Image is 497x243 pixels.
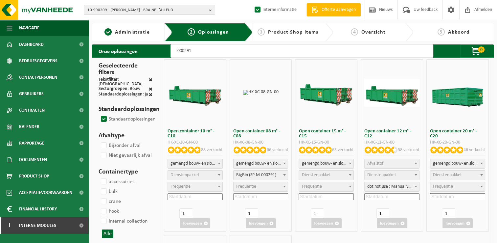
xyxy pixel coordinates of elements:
input: Startdatum [299,193,354,200]
span: gemengd bouw- en sloopafval (inert en niet inert) [168,159,223,169]
p: 66 verkocht [266,147,288,153]
input: Startdatum [233,193,288,200]
span: 1 [104,28,112,36]
div: HK-XC-10-GN-00 [168,140,223,145]
span: Administratie [115,30,150,35]
span: BigBin (SP-M-000291) [233,170,288,180]
h3: Geselecteerde filters [99,61,152,77]
div: : [DEMOGRAPHIC_DATA] [99,77,149,87]
img: HK-XC-12-GN-00 [364,79,420,107]
span: 0 [478,46,485,53]
button: Toevoegen [442,218,473,228]
a: 3Product Shop Items [256,28,320,36]
a: 1Administratie [95,28,159,36]
span: Dashboard [19,36,44,53]
div: HK-XC-12-GN-00 [364,140,419,145]
img: HK-XC-15-GN-00 [298,79,354,107]
span: Gebruikers [19,86,44,102]
input: Startdatum [364,193,419,200]
span: gemengd bouw- en sloopafval (inert en niet inert) [430,159,485,169]
h3: Open container 15 m³ - C15 [299,129,354,139]
span: Oplossingen [198,30,229,35]
h3: Open container 20 m³ - C20 [430,129,485,139]
span: Navigatie [19,20,39,36]
span: gemengd bouw- en sloopafval (inert en niet inert) [168,159,222,168]
p: 63 verkocht [332,147,354,153]
span: Documenten [19,151,47,168]
span: Overzicht [361,30,386,35]
span: Frequentie [170,184,191,189]
span: Contracten [19,102,45,119]
h3: Standaardoplossingen [99,104,152,114]
span: Acceptatievoorwaarden [19,184,72,201]
span: Frequentie [236,184,256,189]
span: 3 [258,28,265,36]
label: internal collection [100,216,147,226]
label: Standaardoplossingen [100,114,155,124]
span: Offerte aanvragen [320,7,357,13]
label: Bijzonder afval [100,141,141,150]
label: crane [100,197,121,206]
h3: Open container 12 m³ - C12 [364,129,419,139]
span: Contactpersonen [19,69,57,86]
span: gemengd bouw- en sloopafval (inert en niet inert) [299,159,354,169]
span: BigBin (SP-M-000291) [234,171,288,180]
button: Toevoegen [377,218,407,228]
a: Offerte aanvragen [306,3,361,16]
span: Akkoord [448,30,470,35]
button: 0 [460,44,493,58]
span: gemengd bouw- en sloopafval (inert en niet inert) [430,159,485,168]
span: Tekstfilter [99,77,118,82]
p: 58 verkocht [398,147,419,153]
div: HK-XC-15-GN-00 [299,140,354,145]
span: Bedrijfsgegevens [19,53,57,69]
button: Alle [102,229,113,238]
button: 10-990209 - [PERSON_NAME] - BRAINE-L'ALLEUD [84,5,215,15]
span: Dienstenpakket [433,173,462,177]
span: Dienstenpakket [367,173,396,177]
label: accessoiries [100,177,134,187]
label: bulk [100,187,118,197]
h3: Afvaltype [99,131,152,141]
button: Toevoegen [180,218,210,228]
h3: Open container 08 m³ - C08 [233,129,288,139]
span: Product Shop [19,168,49,184]
span: Afvalstof [367,161,383,166]
a: 5Akkoord [417,28,490,36]
span: Sectorgroepen [99,86,127,91]
button: Toevoegen [311,218,342,228]
span: Interne modules [19,217,56,234]
span: gemengd bouw- en sloopafval (inert en niet inert) [233,159,288,169]
div: : ja [99,92,148,98]
span: Standaardoplossingen [99,92,143,97]
input: Startdatum [430,193,485,200]
img: HK-XC-10-GN-00 [167,79,223,107]
span: 2 [188,28,195,36]
span: Rapportage [19,135,44,151]
span: 5 [438,28,445,36]
input: Startdatum [168,193,223,200]
h3: Open container 10 m³ - C10 [168,129,223,139]
div: : Bouw [99,87,140,92]
img: HK-XC-08-GN-00 [243,90,279,95]
img: HK-XC-20-GN-00 [430,79,486,107]
span: Kalender [19,119,39,135]
a: 2Oplossingen [177,28,240,36]
p: 46 verkocht [463,147,485,153]
span: 4 [351,28,358,36]
input: 1 [442,208,455,218]
input: 1 [245,208,258,218]
span: Dienstenpakket [302,173,330,177]
input: Zoeken [170,44,433,58]
button: Toevoegen [246,218,276,228]
span: gemengd bouw- en sloopafval (inert en niet inert) [234,159,288,168]
span: Frequentie [302,184,322,189]
span: 10-990209 - [PERSON_NAME] - BRAINE-L'ALLEUD [87,5,206,15]
span: Frequentie [433,184,453,189]
span: gemengd bouw- en sloopafval (inert en niet inert) [299,159,353,168]
p: 88 verkocht [201,147,223,153]
input: 1 [179,208,192,218]
input: 1 [376,208,389,218]
a: 4Overzicht [336,28,400,36]
span: I [7,217,12,234]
